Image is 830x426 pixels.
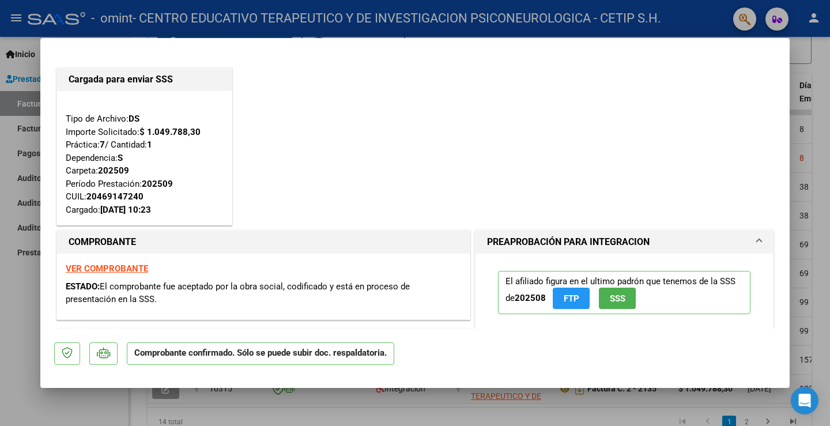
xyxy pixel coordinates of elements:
p: El afiliado figura en el ultimo padrón que tenemos de la SSS de [498,271,750,314]
span: ESTADO: [66,281,100,292]
button: FTP [553,288,590,309]
div: Open Intercom Messenger [791,387,818,414]
div: 20469147240 [86,190,144,203]
h1: PREAPROBACIÓN PARA INTEGRACION [487,235,650,249]
a: VER COMPROBANTE [66,263,148,274]
strong: S [118,153,123,163]
strong: $ 1.049.788,30 [139,127,201,137]
div: Tipo de Archivo: Importe Solicitado: Práctica: / Cantidad: Dependencia: Carpeta: Período Prestaci... [66,100,223,217]
strong: 202509 [98,165,129,176]
strong: 202509 [142,179,173,189]
strong: DS [129,114,139,124]
strong: 7 [100,140,105,150]
span: FTP [564,293,579,304]
strong: 202508 [515,293,546,303]
strong: COMPROBANTE [69,236,136,247]
h1: Cargada para enviar SSS [69,73,220,86]
span: SSS [610,293,625,304]
span: El comprobante fue aceptado por la obra social, codificado y está en proceso de presentación en l... [66,281,410,305]
button: SSS [599,288,636,309]
p: Comprobante confirmado. Sólo se puede subir doc. respaldatoria. [127,342,394,365]
strong: [DATE] 10:23 [100,205,151,215]
strong: 1 [147,140,152,150]
mat-expansion-panel-header: PREAPROBACIÓN PARA INTEGRACION [476,231,773,254]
